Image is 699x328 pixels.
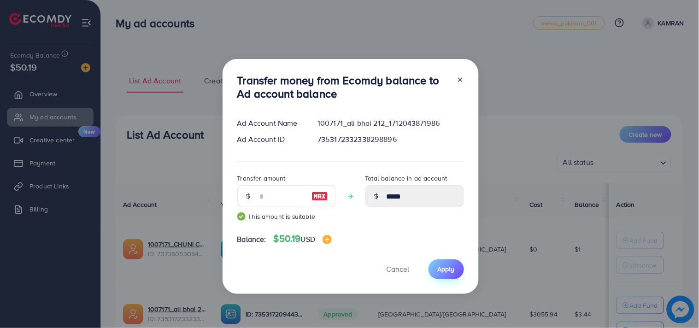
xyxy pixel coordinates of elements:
img: guide [237,212,246,221]
div: Ad Account Name [230,118,311,129]
label: Transfer amount [237,174,286,183]
button: Apply [429,259,464,279]
div: Ad Account ID [230,134,311,145]
span: Balance: [237,234,266,245]
span: USD [301,234,315,244]
img: image [311,191,328,202]
h4: $50.19 [274,233,332,245]
small: This amount is suitable [237,212,336,221]
div: 7353172332338298896 [310,134,471,145]
div: 1007171_ali bhai 212_1712043871986 [310,118,471,129]
button: Cancel [375,259,421,279]
img: image [323,235,332,244]
label: Total balance in ad account [365,174,447,183]
span: Cancel [387,264,410,274]
h3: Transfer money from Ecomdy balance to Ad account balance [237,74,449,100]
span: Apply [438,264,455,274]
